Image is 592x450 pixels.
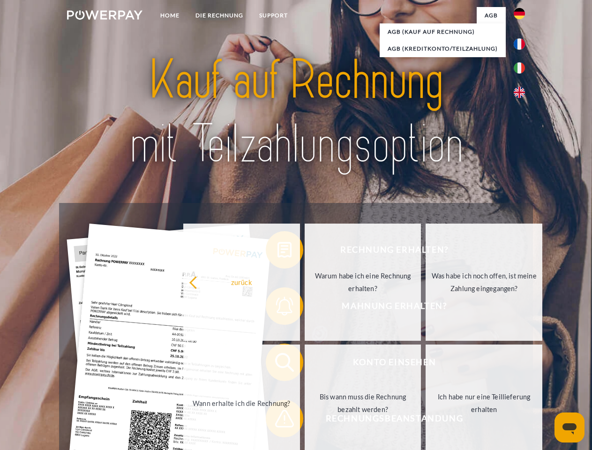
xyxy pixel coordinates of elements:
[477,7,506,24] a: agb
[67,10,142,20] img: logo-powerpay-white.svg
[426,224,542,341] a: Was habe ich noch offen, ist meine Zahlung eingegangen?
[189,276,294,288] div: zurück
[514,62,525,74] img: it
[90,45,502,180] img: title-powerpay_de.svg
[310,390,416,416] div: Bis wann muss die Rechnung bezahlt werden?
[431,390,537,416] div: Ich habe nur eine Teillieferung erhalten
[514,87,525,98] img: en
[152,7,187,24] a: Home
[380,40,506,57] a: AGB (Kreditkonto/Teilzahlung)
[310,270,416,295] div: Warum habe ich eine Rechnung erhalten?
[251,7,296,24] a: SUPPORT
[555,412,585,442] iframe: Schaltfläche zum Öffnen des Messaging-Fensters
[514,8,525,19] img: de
[380,23,506,40] a: AGB (Kauf auf Rechnung)
[189,397,294,409] div: Wann erhalte ich die Rechnung?
[187,7,251,24] a: DIE RECHNUNG
[431,270,537,295] div: Was habe ich noch offen, ist meine Zahlung eingegangen?
[514,38,525,50] img: fr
